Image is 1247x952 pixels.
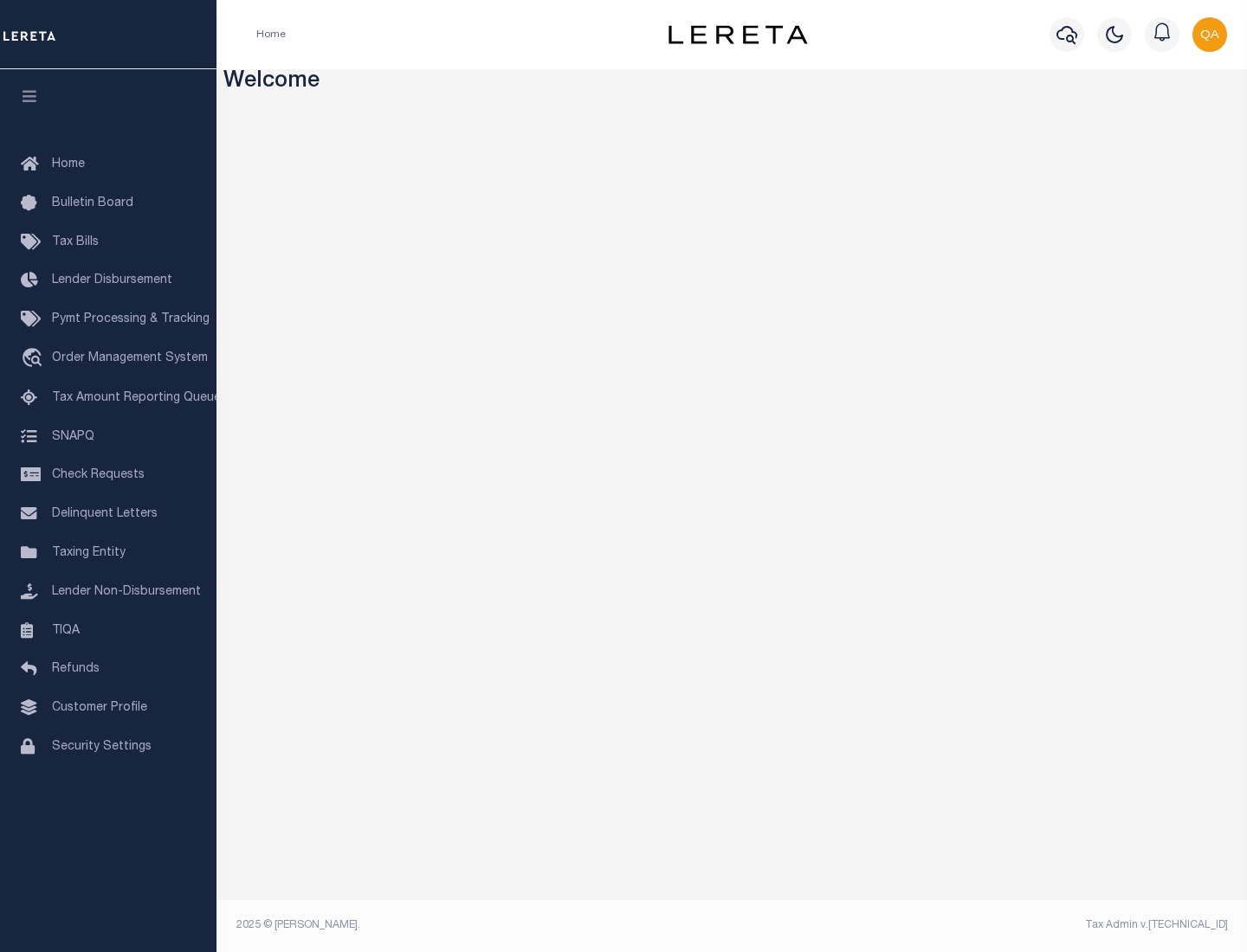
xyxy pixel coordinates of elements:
span: Home [52,158,85,170]
span: Pymt Processing & Tracking [52,313,210,325]
img: logo-dark.svg [669,25,807,44]
span: Customer Profile [52,702,147,714]
span: Check Requests [52,469,145,481]
span: Tax Bills [52,236,99,248]
li: Home [256,27,286,42]
span: SNAPQ [52,430,94,442]
i: travel_explore [21,348,48,370]
div: Tax Admin v.[TECHNICAL_ID] [745,917,1228,933]
span: Lender Non-Disbursement [52,586,201,598]
span: Delinquent Letters [52,508,158,520]
span: TIQA [52,624,80,636]
span: Refunds [52,663,100,675]
span: Order Management System [52,352,208,364]
span: Bulletin Board [52,197,133,209]
span: Security Settings [52,741,152,753]
div: 2025 © [PERSON_NAME]. [223,917,733,933]
img: svg+xml;base64,PHN2ZyB4bWxucz0iaHR0cDovL3d3dy53My5vcmcvMjAwMC9zdmciIHBvaW50ZXItZXZlbnRzPSJub25lIi... [1192,17,1227,52]
span: Taxing Entity [52,547,126,559]
h3: Welcome [223,69,1241,96]
span: Lender Disbursement [52,274,172,286]
span: Tax Amount Reporting Queue [52,392,221,404]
